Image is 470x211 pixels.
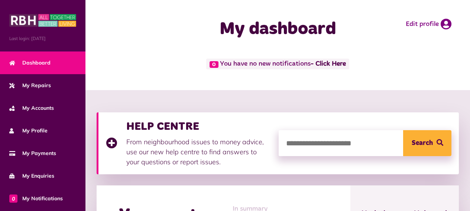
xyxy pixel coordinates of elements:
[9,59,51,67] span: Dashboard
[126,137,271,167] p: From neighbourhood issues to money advice, use our new help centre to find answers to your questi...
[210,61,218,68] span: 0
[206,59,349,69] span: You have no new notifications
[9,82,51,89] span: My Repairs
[9,127,48,135] span: My Profile
[412,130,433,156] span: Search
[311,61,346,67] a: - Click Here
[189,19,367,40] h1: My dashboard
[403,130,451,156] button: Search
[9,35,76,42] span: Last login: [DATE]
[9,172,54,180] span: My Enquiries
[9,194,17,202] span: 0
[126,120,271,133] h3: HELP CENTRE
[406,19,451,30] a: Edit profile
[9,13,76,28] img: MyRBH
[9,104,54,112] span: My Accounts
[9,195,63,202] span: My Notifications
[9,149,56,157] span: My Payments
